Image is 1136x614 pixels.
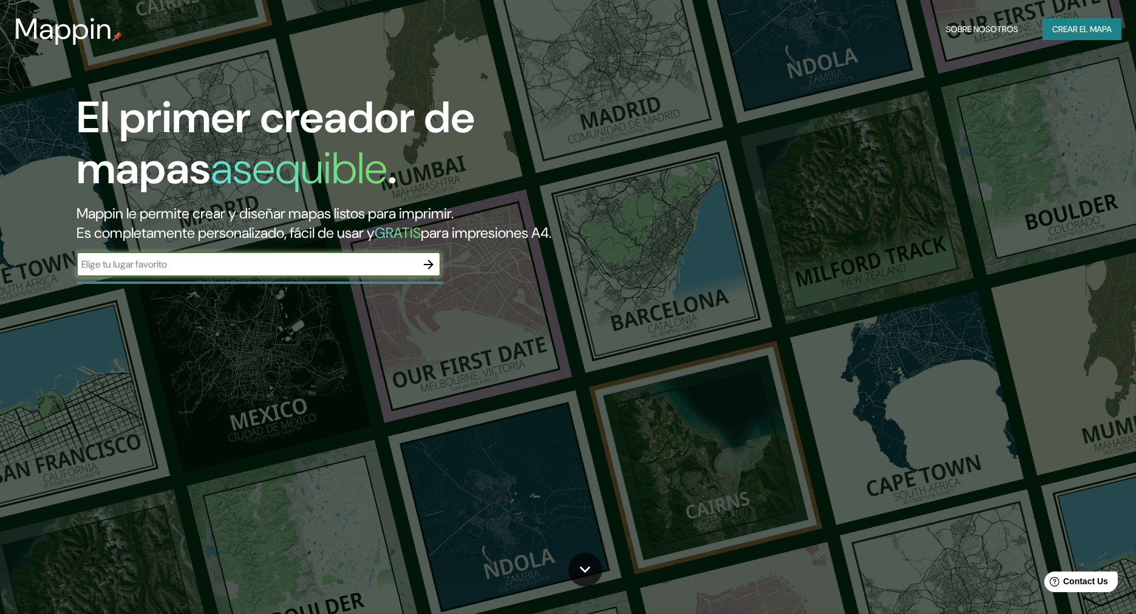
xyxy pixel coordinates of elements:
input: Elige tu lugar favorito [77,257,417,271]
h1: El primer creador de mapas . [77,92,645,204]
font: Sobre nosotros [946,22,1018,37]
button: Crear el mapa [1042,18,1121,41]
h3: Mappin [15,12,112,46]
button: Sobre nosotros [941,18,1023,41]
h2: Mappin le permite crear y diseñar mapas listos para imprimir. Es completamente personalizado, fác... [77,204,645,243]
iframe: Help widget launcher [1028,567,1123,601]
h5: GRATIS [375,223,421,242]
font: Crear el mapa [1052,22,1112,37]
h1: asequible [211,140,387,197]
img: mappin-pin [112,32,122,41]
